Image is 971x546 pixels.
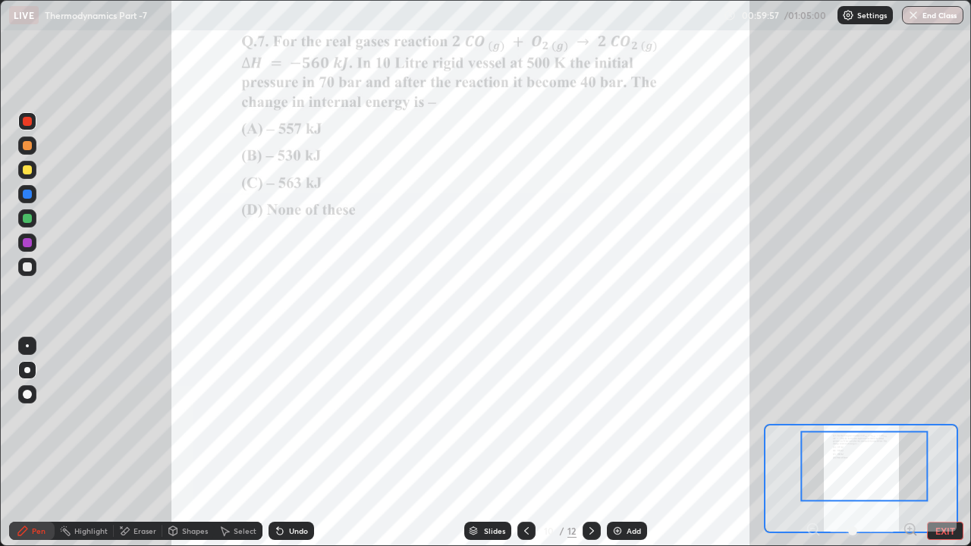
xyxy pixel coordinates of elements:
div: Add [627,527,641,535]
button: EXIT [927,522,963,540]
div: Highlight [74,527,108,535]
p: Settings [857,11,887,19]
p: Thermodynamics Part -7 [45,9,147,21]
p: LIVE [14,9,34,21]
div: Shapes [182,527,208,535]
div: Slides [484,527,505,535]
div: 10 [542,526,557,535]
img: add-slide-button [611,525,624,537]
div: / [560,526,564,535]
img: end-class-cross [907,9,919,21]
div: Eraser [134,527,156,535]
div: Undo [289,527,308,535]
div: Pen [32,527,46,535]
button: End Class [902,6,963,24]
img: class-settings-icons [842,9,854,21]
div: 12 [567,524,577,538]
div: Select [234,527,256,535]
